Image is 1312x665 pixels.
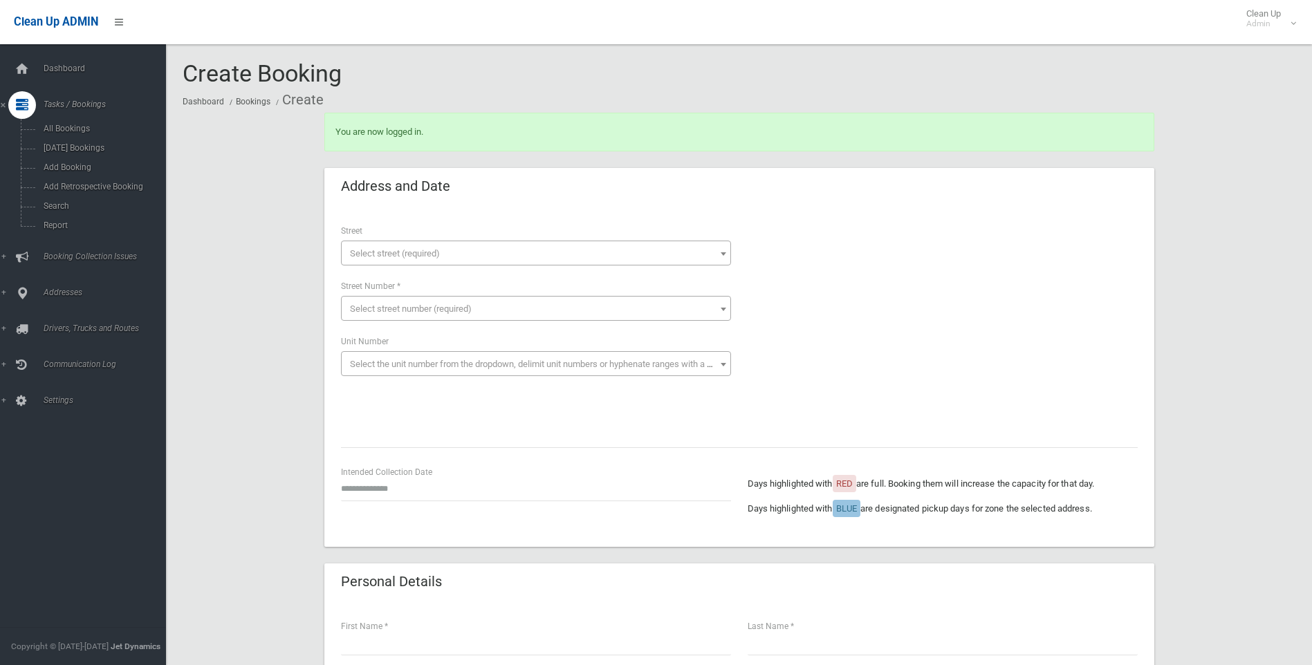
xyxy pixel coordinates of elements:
[14,15,98,28] span: Clean Up ADMIN
[350,303,472,314] span: Select street number (required)
[324,173,467,200] header: Address and Date
[39,182,165,191] span: Add Retrospective Booking
[39,221,165,230] span: Report
[236,97,270,106] a: Bookings
[39,143,165,153] span: [DATE] Bookings
[1239,8,1295,29] span: Clean Up
[111,641,160,651] strong: Jet Dynamics
[39,288,176,297] span: Addresses
[39,359,176,369] span: Communication Log
[1246,19,1281,29] small: Admin
[39,100,176,109] span: Tasks / Bookings
[39,324,176,333] span: Drivers, Trucks and Routes
[39,252,176,261] span: Booking Collection Issues
[39,124,165,133] span: All Bookings
[39,201,165,211] span: Search
[39,162,165,172] span: Add Booking
[272,87,324,113] li: Create
[836,503,857,514] span: BLUE
[324,113,1154,151] div: You are now logged in.
[350,359,737,369] span: Select the unit number from the dropdown, delimit unit numbers or hyphenate ranges with a comma
[183,97,224,106] a: Dashboard
[748,500,1138,517] p: Days highlighted with are designated pickup days for zone the selected address.
[324,568,459,595] header: Personal Details
[11,641,109,651] span: Copyright © [DATE]-[DATE]
[350,248,440,259] span: Select street (required)
[39,64,176,73] span: Dashboard
[39,395,176,405] span: Settings
[748,476,1138,492] p: Days highlighted with are full. Booking them will increase the capacity for that day.
[836,478,853,489] span: RED
[183,59,342,87] span: Create Booking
